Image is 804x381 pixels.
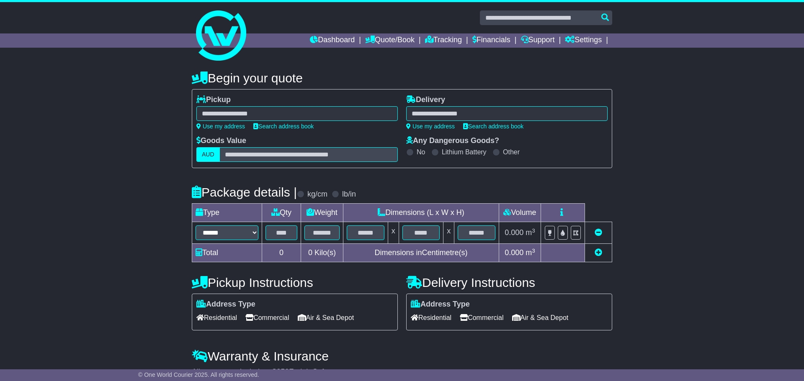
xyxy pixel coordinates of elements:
a: Use my address [196,123,245,130]
span: m [526,248,535,257]
sup: 3 [532,228,535,234]
span: © One World Courier 2025. All rights reserved. [138,371,259,378]
a: Tracking [425,33,462,48]
span: 0.000 [505,248,523,257]
label: Pickup [196,95,231,105]
h4: Package details | [192,185,297,199]
h4: Pickup Instructions [192,276,398,289]
a: Add new item [595,248,602,257]
div: All our quotes include a $ FreightSafe warranty. [192,368,612,377]
td: Qty [262,204,301,222]
a: Search address book [463,123,523,130]
td: Dimensions (L x W x H) [343,204,499,222]
label: kg/cm [307,190,327,199]
sup: 3 [532,248,535,254]
a: Quote/Book [365,33,415,48]
td: x [388,222,399,244]
a: Search address book [253,123,314,130]
td: Type [192,204,262,222]
label: No [417,148,425,156]
label: Other [503,148,520,156]
h4: Warranty & Insurance [192,349,612,363]
span: Air & Sea Depot [298,311,354,324]
span: Air & Sea Depot [512,311,569,324]
span: Commercial [245,311,289,324]
span: Residential [411,311,451,324]
span: Residential [196,311,237,324]
span: Commercial [460,311,503,324]
label: Address Type [411,300,470,309]
span: 250 [276,368,289,376]
a: Remove this item [595,228,602,237]
a: Support [521,33,555,48]
td: Volume [499,204,541,222]
td: Kilo(s) [301,244,343,262]
td: 0 [262,244,301,262]
label: lb/in [342,190,356,199]
label: Address Type [196,300,255,309]
span: m [526,228,535,237]
td: Dimensions in Centimetre(s) [343,244,499,262]
span: 0 [308,248,312,257]
h4: Delivery Instructions [406,276,612,289]
a: Dashboard [310,33,355,48]
td: Weight [301,204,343,222]
a: Use my address [406,123,455,130]
label: Delivery [406,95,445,105]
label: Goods Value [196,136,246,146]
a: Financials [472,33,510,48]
label: Lithium Battery [442,148,487,156]
a: Settings [565,33,602,48]
span: 0.000 [505,228,523,237]
label: AUD [196,147,220,162]
td: Total [192,244,262,262]
label: Any Dangerous Goods? [406,136,499,146]
h4: Begin your quote [192,71,612,85]
td: x [443,222,454,244]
